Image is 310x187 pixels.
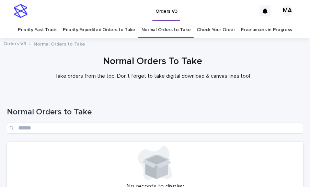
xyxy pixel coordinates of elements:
a: Orders V3 [3,39,26,47]
a: Freelancers in Progress [241,22,292,38]
a: Priority Expedited Orders to Take [63,22,135,38]
img: stacker-logo-s-only.png [14,4,27,18]
h1: Normal Orders to Take [7,107,303,117]
a: Priority Fast Track [18,22,57,38]
p: Normal Orders to Take [34,40,85,47]
h1: Normal Orders To Take [7,56,298,67]
div: MA [282,5,293,16]
a: Normal Orders to Take [141,22,191,38]
input: Search [7,123,303,134]
a: Check Your Order [197,22,235,38]
p: Take orders from the top. Don't forget to take digital download & canvas lines too! [15,73,290,79]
